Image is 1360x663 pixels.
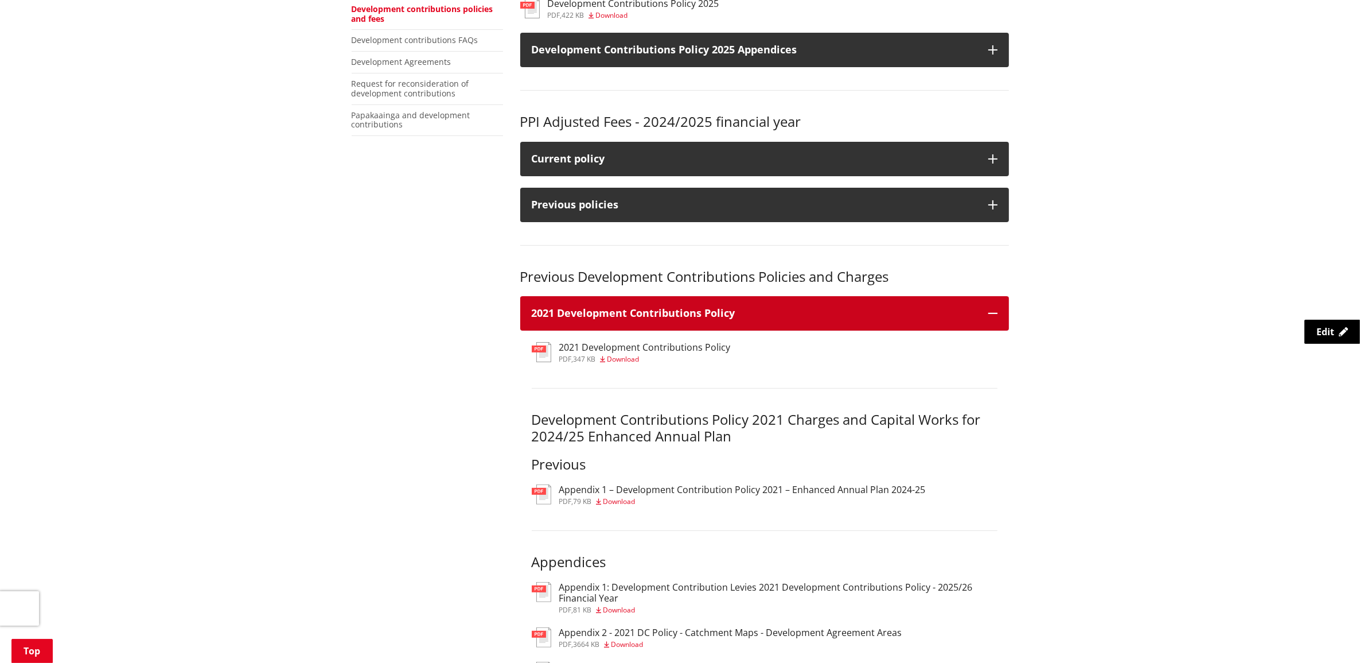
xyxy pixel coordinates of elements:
[352,110,470,130] a: Papakaainga and development contributions
[559,639,572,649] span: pdf
[352,56,451,67] a: Development Agreements
[574,354,596,364] span: 347 KB
[352,78,469,99] a: Request for reconsideration of development contributions
[532,44,977,56] h3: Development Contributions Policy 2025 Appendices
[1316,325,1334,338] span: Edit
[532,582,997,614] a: Appendix 1: Development Contribution Levies 2021 Development Contributions Policy - 2025/26 Finan...
[603,497,636,506] span: Download
[548,10,560,20] span: pdf
[607,354,640,364] span: Download
[520,142,1009,176] button: Current policy
[352,34,478,45] a: Development contributions FAQs
[520,188,1009,222] button: Previous policies
[559,641,902,648] div: ,
[559,342,731,353] h3: 2021 Development Contributions Policy
[574,639,600,649] span: 3664 KB
[559,356,731,363] div: ,
[611,639,644,649] span: Download
[520,296,1009,331] button: 2021 Development Contributions Policy
[548,12,719,19] div: ,
[559,627,902,638] h3: Appendix 2 - 2021 DC Policy - Catchment Maps - Development Agreement Areas
[352,3,493,24] a: Development contributions policies and fees
[532,308,977,319] h3: 2021 Development Contributions Policy
[532,342,551,362] img: document-pdf.svg
[532,153,977,165] div: Current policy
[559,484,926,495] h3: Appendix 1 – Development Contribution Policy 2021 – Enhanced Annual Plan 2024-25
[559,605,572,615] span: pdf
[532,412,997,445] h3: Development Contributions Policy 2021 Charges and Capital Works for 2024/25 Enhanced Annual Plan
[11,639,53,663] a: Top
[532,582,551,602] img: document-pdf.svg
[520,33,1009,67] button: Development Contributions Policy 2025 Appendices
[532,456,997,473] h3: Previous
[596,10,628,20] span: Download
[532,627,551,648] img: document-pdf.svg
[532,530,997,571] h3: Appendices
[532,484,551,505] img: document-pdf.svg
[574,605,592,615] span: 81 KB
[559,497,572,506] span: pdf
[559,354,572,364] span: pdf
[559,582,997,604] h3: Appendix 1: Development Contribution Levies 2021 Development Contributions Policy - 2025/26 Finan...
[532,484,926,505] a: Appendix 1 – Development Contribution Policy 2021 – Enhanced Annual Plan 2024-25 pdf,79 KB Download
[520,269,1009,285] h3: Previous Development Contributions Policies and Charges
[532,342,731,363] a: 2021 Development Contributions Policy pdf,347 KB Download
[532,627,902,648] a: Appendix 2 - 2021 DC Policy - Catchment Maps - Development Agreement Areas pdf,3664 KB Download
[1304,320,1360,344] a: Edit
[559,498,926,505] div: ,
[559,607,997,614] div: ,
[562,10,584,20] span: 422 KB
[520,114,1009,130] h3: PPI Adjusted Fees - 2024/2025 financial year
[532,199,977,211] div: Previous policies
[603,605,636,615] span: Download
[1307,615,1349,656] iframe: Messenger Launcher
[574,497,592,506] span: 79 KB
